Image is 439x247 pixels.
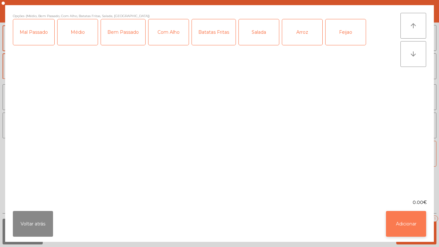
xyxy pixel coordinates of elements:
[13,211,53,237] button: Voltar atrás
[148,19,189,45] div: Com Alho
[58,19,98,45] div: Médio
[5,199,434,206] div: 0.00€
[282,19,322,45] div: Arroz
[386,211,426,237] button: Adicionar
[192,19,236,45] div: Batatas Fritas
[409,50,417,58] i: arrow_downward
[409,22,417,30] i: arrow_upward
[326,19,366,45] div: Feijao
[400,13,426,39] button: arrow_upward
[101,19,145,45] div: Bem Passado
[239,19,279,45] div: Salada
[400,41,426,67] button: arrow_downward
[13,19,54,45] div: Mal Passado
[13,13,24,19] span: Opções
[26,13,150,19] span: (Médio, Bem Passado, Com Alho, Batatas Fritas, Salada, [GEOGRAPHIC_DATA])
